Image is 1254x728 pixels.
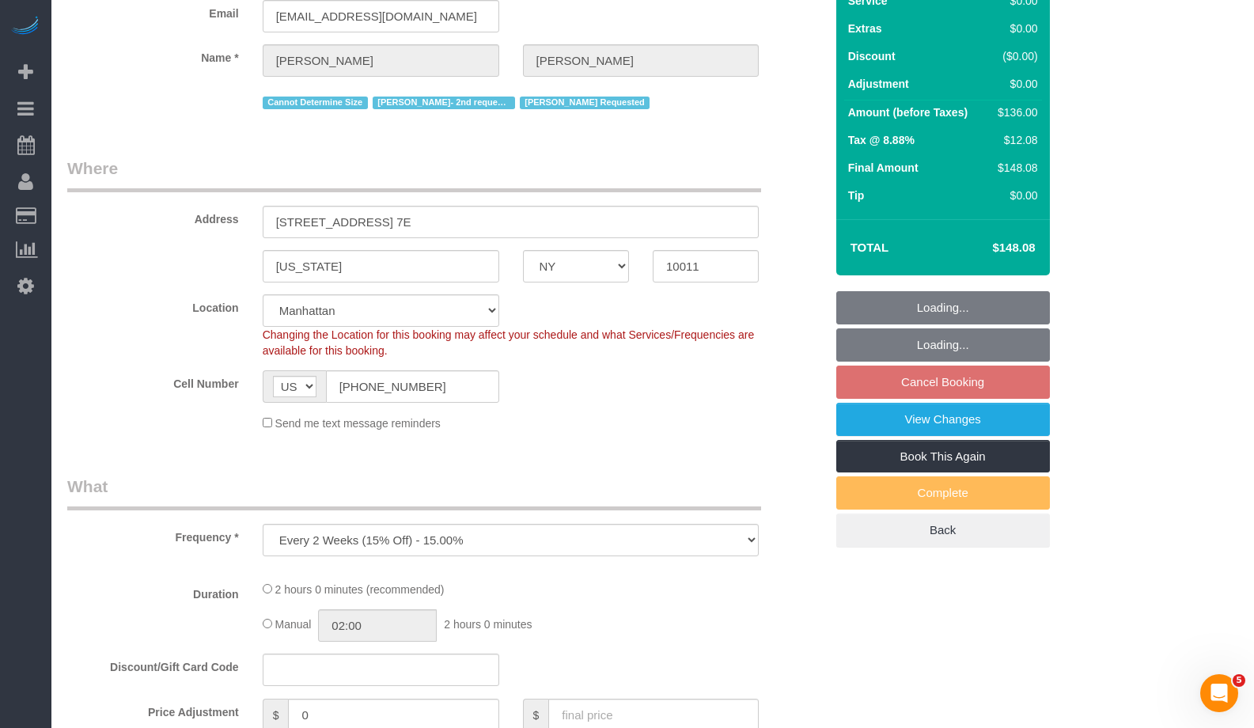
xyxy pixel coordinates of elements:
label: Final Amount [848,160,919,176]
label: Discount [848,48,896,64]
label: Tip [848,188,865,203]
div: $0.00 [991,188,1037,203]
legend: Where [67,157,761,192]
div: $12.08 [991,132,1037,148]
legend: What [67,475,761,510]
label: Cell Number [55,370,251,392]
div: $148.08 [991,160,1037,176]
div: $0.00 [991,76,1037,92]
div: ($0.00) [991,48,1037,64]
label: Amount (before Taxes) [848,104,968,120]
input: Zip Code [653,250,759,282]
label: Tax @ 8.88% [848,132,915,148]
div: $136.00 [991,104,1037,120]
span: [PERSON_NAME]- 2nd requested [373,97,515,109]
a: Book This Again [836,440,1050,473]
span: 2 hours 0 minutes [444,618,532,631]
strong: Total [851,241,889,254]
span: Manual [275,618,312,631]
span: Send me text message reminders [275,417,441,430]
span: Cannot Determine Size [263,97,368,109]
iframe: Intercom live chat [1200,674,1238,712]
div: $0.00 [991,21,1037,36]
a: Back [836,514,1050,547]
span: 5 [1233,674,1245,687]
label: Duration [55,581,251,602]
input: City [263,250,499,282]
label: Discount/Gift Card Code [55,654,251,675]
label: Frequency * [55,524,251,545]
label: Price Adjustment [55,699,251,720]
input: Last Name [523,44,760,77]
a: View Changes [836,403,1050,436]
label: Name * [55,44,251,66]
label: Adjustment [848,76,909,92]
input: Cell Number [326,370,499,403]
span: [PERSON_NAME] Requested [520,97,650,109]
label: Address [55,206,251,227]
label: Extras [848,21,882,36]
h4: $148.08 [945,241,1035,255]
label: Location [55,294,251,316]
input: First Name [263,44,499,77]
span: Changing the Location for this booking may affect your schedule and what Services/Frequencies are... [263,328,755,357]
img: Automaid Logo [9,16,41,38]
span: 2 hours 0 minutes (recommended) [275,583,445,596]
